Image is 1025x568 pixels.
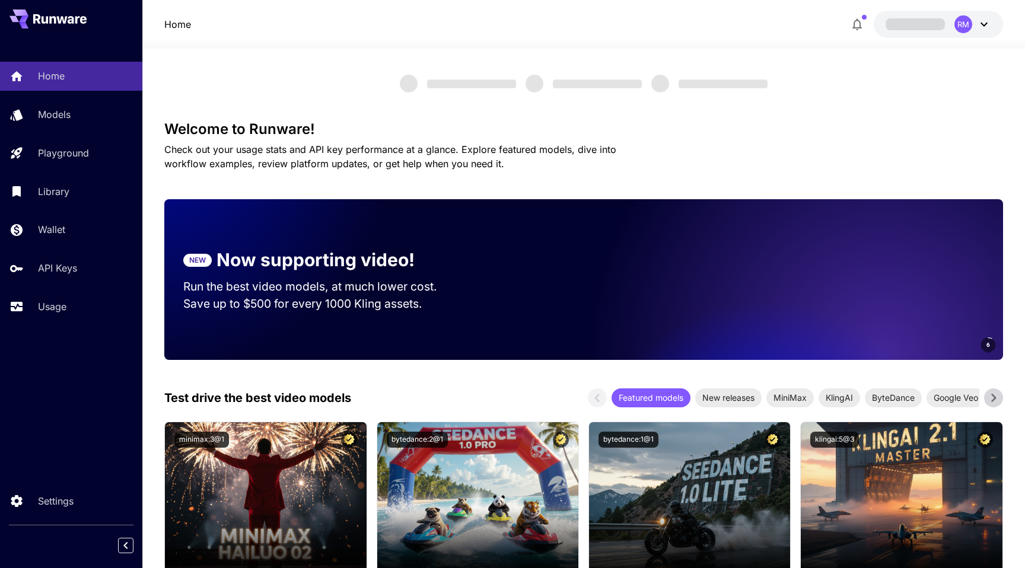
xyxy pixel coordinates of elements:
[819,388,860,407] div: KlingAI
[183,278,460,295] p: Run the best video models, at much lower cost.
[695,388,762,407] div: New releases
[174,432,229,448] button: minimax:3@1
[927,388,985,407] div: Google Veo
[927,391,985,404] span: Google Veo
[183,295,460,312] p: Save up to $500 for every 1000 Kling assets.
[766,391,814,404] span: MiniMax
[341,432,357,448] button: Certified Model – Vetted for best performance and includes a commercial license.
[38,222,65,237] p: Wallet
[977,432,993,448] button: Certified Model – Vetted for best performance and includes a commercial license.
[164,143,616,170] span: Check out your usage stats and API key performance at a glance. Explore featured models, dive int...
[766,388,814,407] div: MiniMax
[164,121,1003,138] h3: Welcome to Runware!
[38,69,65,83] p: Home
[127,535,142,556] div: Collapse sidebar
[217,247,415,273] p: Now supporting video!
[38,261,77,275] p: API Keys
[189,255,206,266] p: NEW
[387,432,448,448] button: bytedance:2@1
[819,391,860,404] span: KlingAI
[38,299,66,314] p: Usage
[765,432,781,448] button: Certified Model – Vetted for best performance and includes a commercial license.
[118,538,133,553] button: Collapse sidebar
[164,17,191,31] nav: breadcrumb
[865,391,922,404] span: ByteDance
[38,494,74,508] p: Settings
[38,184,69,199] p: Library
[986,340,990,349] span: 6
[599,432,658,448] button: bytedance:1@1
[954,15,972,33] div: RM
[164,389,351,407] p: Test drive the best video models
[38,146,89,160] p: Playground
[553,432,569,448] button: Certified Model – Vetted for best performance and includes a commercial license.
[695,391,762,404] span: New releases
[874,11,1003,38] button: RM
[164,17,191,31] a: Home
[612,388,690,407] div: Featured models
[865,388,922,407] div: ByteDance
[612,391,690,404] span: Featured models
[38,107,71,122] p: Models
[810,432,859,448] button: klingai:5@3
